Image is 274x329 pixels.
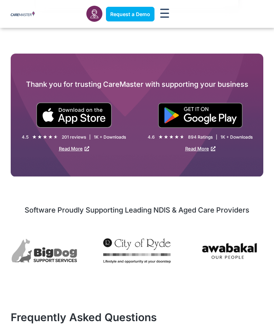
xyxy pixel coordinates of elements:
[48,133,53,141] i: ★
[2,319,7,325] input: I’m a new NDIS provider or I’m about to set up my NDIS business
[158,133,184,141] div: 4.6/5
[11,205,263,215] h2: Software Proudly Supporting Leading NDIS & Aged Care Providers
[180,133,184,141] i: ★
[37,133,42,141] i: ★
[188,134,253,140] div: 894 Ratings | 1K + Downloads
[110,11,150,17] span: Request a Demo
[11,238,78,264] img: BigDog Support Services uses CareMaster NDIS Software to manage their disability support business...
[32,133,58,141] div: 4.5/5
[36,103,112,128] img: small black download on the apple app store button.
[169,133,174,141] i: ★
[158,133,163,141] i: ★
[11,225,263,279] div: Image Carousel
[11,79,263,90] h2: Thank you for trusting CareMaster with supporting your business
[43,133,47,141] i: ★
[196,236,263,265] img: Awabakal uses CareMaster NDIS Software to streamline management of culturally appropriate care su...
[11,311,263,324] h2: Frequently Asked Questions
[164,133,168,141] i: ★
[148,134,155,140] div: 4.6
[32,133,37,141] i: ★
[185,146,215,151] a: Read More
[62,134,126,140] div: 201 reviews | 1K + Downloads
[22,134,29,140] div: 4.5
[158,103,243,128] img: "Get is on" Black Google play button.
[54,133,58,141] i: ★
[103,238,171,266] div: 4 / 7
[158,6,172,22] div: Menu Toggle
[103,238,171,263] img: City of Ryde City Council uses CareMaster CRM to manage provider operations, specialising in dive...
[9,320,154,326] span: I’m a new NDIS provider or I’m about to set up my NDIS business
[11,11,35,17] img: CareMaster Logo
[174,133,179,141] i: ★
[11,238,78,267] div: 3 / 7
[59,146,89,151] a: Read More
[106,7,154,21] a: Request a Demo
[196,236,263,268] div: 5 / 7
